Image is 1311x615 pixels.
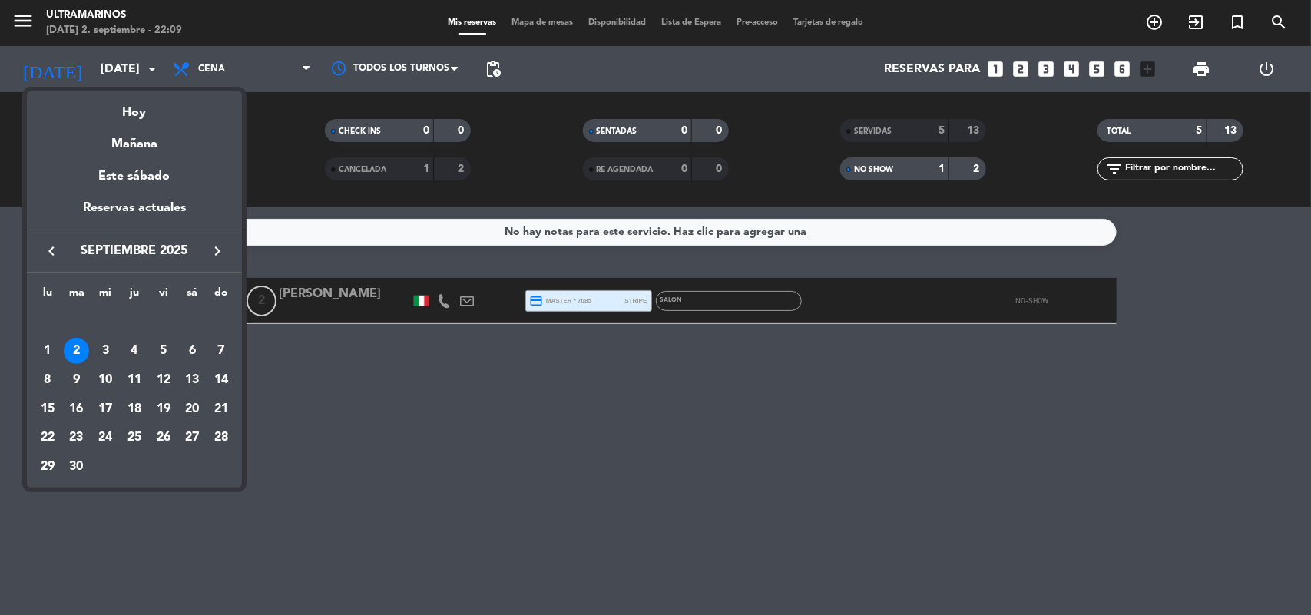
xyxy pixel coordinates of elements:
[35,454,61,480] div: 29
[208,396,234,422] div: 21
[65,241,204,261] span: septiembre 2025
[62,395,91,424] td: 16 de septiembre de 2025
[207,336,236,365] td: 7 de septiembre de 2025
[92,338,118,364] div: 3
[92,425,118,451] div: 24
[208,367,234,393] div: 14
[27,123,242,154] div: Mañana
[35,425,61,451] div: 22
[64,367,90,393] div: 9
[27,155,242,198] div: Este sábado
[149,284,178,308] th: viernes
[151,425,177,451] div: 26
[33,452,62,481] td: 29 de septiembre de 2025
[35,396,61,422] div: 15
[62,452,91,481] td: 30 de septiembre de 2025
[92,396,118,422] div: 17
[120,424,149,453] td: 25 de septiembre de 2025
[91,336,120,365] td: 3 de septiembre de 2025
[207,424,236,453] td: 28 de septiembre de 2025
[178,336,207,365] td: 6 de septiembre de 2025
[35,338,61,364] div: 1
[33,424,62,453] td: 22 de septiembre de 2025
[149,365,178,395] td: 12 de septiembre de 2025
[121,396,147,422] div: 18
[33,395,62,424] td: 15 de septiembre de 2025
[33,336,62,365] td: 1 de septiembre de 2025
[64,425,90,451] div: 23
[149,395,178,424] td: 19 de septiembre de 2025
[178,365,207,395] td: 13 de septiembre de 2025
[62,336,91,365] td: 2 de septiembre de 2025
[64,454,90,480] div: 30
[151,338,177,364] div: 5
[121,367,147,393] div: 11
[92,367,118,393] div: 10
[91,424,120,453] td: 24 de septiembre de 2025
[33,365,62,395] td: 8 de septiembre de 2025
[42,242,61,260] i: keyboard_arrow_left
[207,395,236,424] td: 21 de septiembre de 2025
[179,396,205,422] div: 20
[62,284,91,308] th: martes
[64,338,90,364] div: 2
[121,425,147,451] div: 25
[91,365,120,395] td: 10 de septiembre de 2025
[91,395,120,424] td: 17 de septiembre de 2025
[208,425,234,451] div: 28
[120,365,149,395] td: 11 de septiembre de 2025
[120,284,149,308] th: jueves
[149,336,178,365] td: 5 de septiembre de 2025
[204,241,231,261] button: keyboard_arrow_right
[33,308,236,337] td: SEP.
[149,424,178,453] td: 26 de septiembre de 2025
[35,367,61,393] div: 8
[179,425,205,451] div: 27
[38,241,65,261] button: keyboard_arrow_left
[178,424,207,453] td: 27 de septiembre de 2025
[27,198,242,230] div: Reservas actuales
[151,396,177,422] div: 19
[179,367,205,393] div: 13
[120,395,149,424] td: 18 de septiembre de 2025
[208,338,234,364] div: 7
[62,424,91,453] td: 23 de septiembre de 2025
[121,338,147,364] div: 4
[208,242,227,260] i: keyboard_arrow_right
[27,91,242,123] div: Hoy
[33,284,62,308] th: lunes
[207,365,236,395] td: 14 de septiembre de 2025
[91,284,120,308] th: miércoles
[178,284,207,308] th: sábado
[151,367,177,393] div: 12
[62,365,91,395] td: 9 de septiembre de 2025
[120,336,149,365] td: 4 de septiembre de 2025
[207,284,236,308] th: domingo
[64,396,90,422] div: 16
[178,395,207,424] td: 20 de septiembre de 2025
[179,338,205,364] div: 6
